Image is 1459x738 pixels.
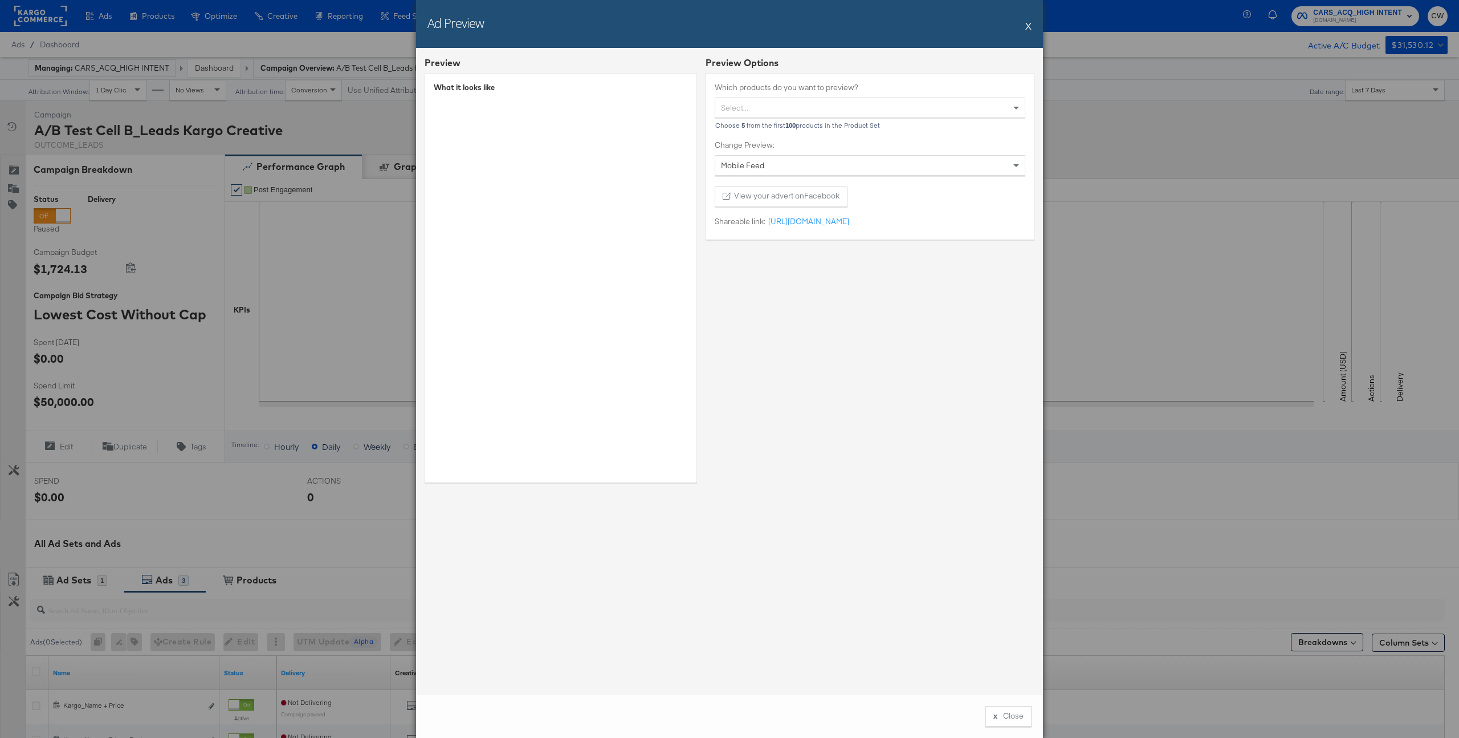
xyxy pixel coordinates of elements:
div: Select... [715,98,1025,117]
label: Shareable link: [715,216,765,227]
div: What it looks like [434,82,688,93]
div: Choose from the first products in the Product Set [715,121,1025,129]
label: Which products do you want to preview? [715,82,1025,93]
div: Preview Options [706,56,1034,70]
b: 5 [741,121,745,129]
a: [URL][DOMAIN_NAME] [765,216,849,227]
label: Change Preview: [715,140,1025,151]
b: 100 [785,121,796,129]
div: Preview [425,56,460,70]
div: x [993,711,997,721]
button: X [1025,14,1032,37]
h2: Ad Preview [427,14,484,31]
span: Mobile Feed [721,160,764,171]
button: xClose [985,706,1032,727]
button: View your advert onFacebook [715,186,847,207]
